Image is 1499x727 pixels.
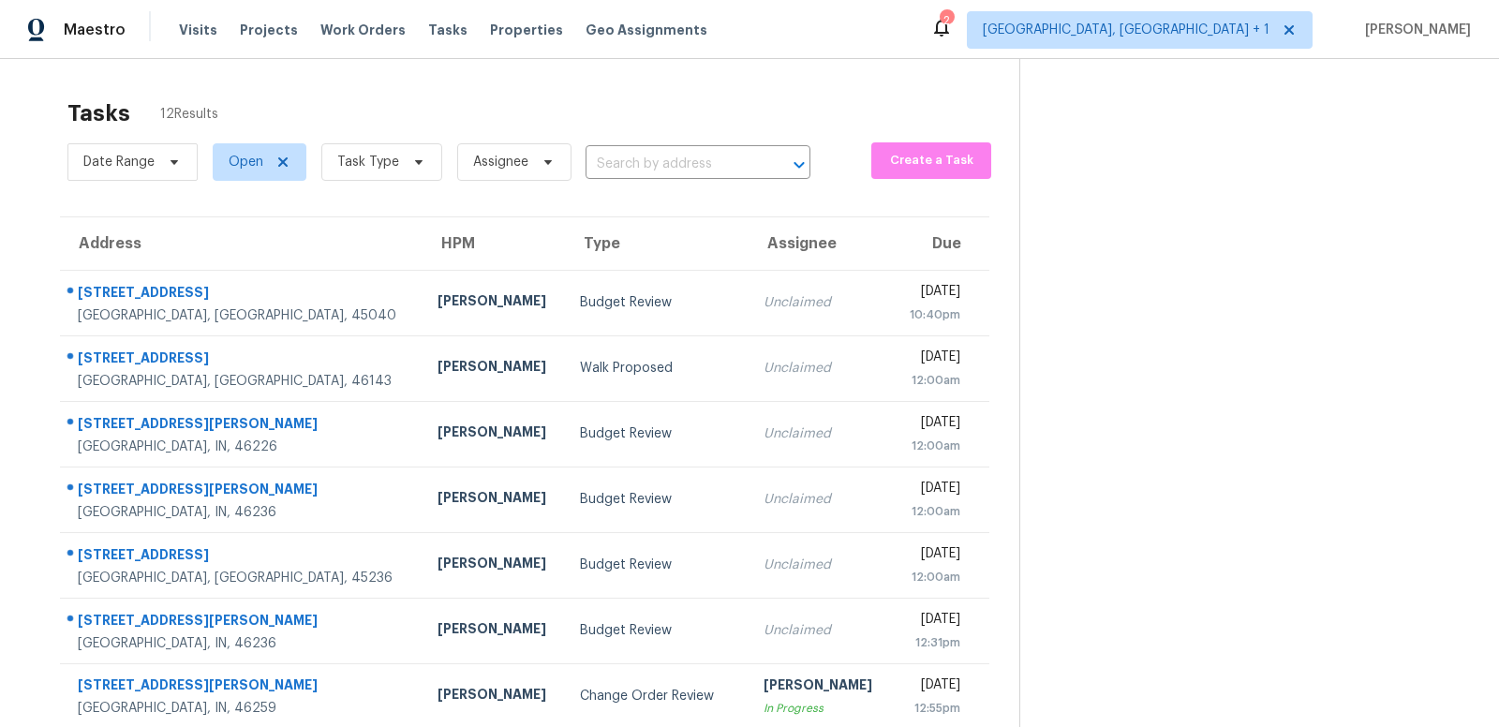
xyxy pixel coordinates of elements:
th: HPM [423,217,566,270]
div: [PERSON_NAME] [764,675,877,699]
div: [PERSON_NAME] [438,685,551,708]
th: Address [60,217,423,270]
div: 2 [940,11,953,30]
div: [GEOGRAPHIC_DATA], [GEOGRAPHIC_DATA], 46143 [78,372,408,391]
div: [GEOGRAPHIC_DATA], [GEOGRAPHIC_DATA], 45236 [78,569,408,587]
span: Create a Task [881,150,982,171]
div: [STREET_ADDRESS] [78,545,408,569]
div: [DATE] [907,544,960,568]
span: Properties [490,21,563,39]
span: Visits [179,21,217,39]
h2: Tasks [67,104,130,123]
div: [DATE] [907,348,960,371]
div: [GEOGRAPHIC_DATA], [GEOGRAPHIC_DATA], 45040 [78,306,408,325]
div: Budget Review [580,621,734,640]
div: 12:55pm [907,699,960,718]
div: [PERSON_NAME] [438,619,551,643]
div: [DATE] [907,610,960,633]
div: [STREET_ADDRESS] [78,283,408,306]
div: Unclaimed [764,621,877,640]
div: Budget Review [580,490,734,509]
div: [GEOGRAPHIC_DATA], IN, 46259 [78,699,408,718]
div: Unclaimed [764,293,877,312]
div: [PERSON_NAME] [438,291,551,315]
span: Date Range [83,153,155,171]
button: Create a Task [871,142,991,179]
div: 12:31pm [907,633,960,652]
div: [DATE] [907,282,960,305]
div: Walk Proposed [580,359,734,378]
th: Due [892,217,989,270]
div: [GEOGRAPHIC_DATA], IN, 46226 [78,438,408,456]
span: Open [229,153,263,171]
div: In Progress [764,699,877,718]
span: Tasks [428,23,468,37]
div: Unclaimed [764,424,877,443]
span: [GEOGRAPHIC_DATA], [GEOGRAPHIC_DATA] + 1 [983,21,1269,39]
div: [PERSON_NAME] [438,554,551,577]
th: Type [565,217,749,270]
span: 12 Results [160,105,218,124]
div: [DATE] [907,413,960,437]
div: Budget Review [580,293,734,312]
div: [GEOGRAPHIC_DATA], IN, 46236 [78,503,408,522]
span: Projects [240,21,298,39]
div: 12:00am [907,371,960,390]
div: [STREET_ADDRESS][PERSON_NAME] [78,611,408,634]
div: [DATE] [907,479,960,502]
span: Work Orders [320,21,406,39]
div: 10:40pm [907,305,960,324]
div: 12:00am [907,568,960,586]
div: 12:00am [907,437,960,455]
span: Assignee [473,153,528,171]
div: Unclaimed [764,490,877,509]
div: [PERSON_NAME] [438,423,551,446]
button: Open [786,152,812,178]
div: 12:00am [907,502,960,521]
div: Change Order Review [580,687,734,705]
div: [STREET_ADDRESS][PERSON_NAME] [78,480,408,503]
span: Maestro [64,21,126,39]
div: Unclaimed [764,359,877,378]
div: [PERSON_NAME] [438,488,551,512]
input: Search by address [586,150,758,179]
div: [GEOGRAPHIC_DATA], IN, 46236 [78,634,408,653]
div: Unclaimed [764,556,877,574]
span: Task Type [337,153,399,171]
div: Budget Review [580,424,734,443]
div: [PERSON_NAME] [438,357,551,380]
div: [STREET_ADDRESS] [78,349,408,372]
div: Budget Review [580,556,734,574]
span: Geo Assignments [586,21,707,39]
th: Assignee [749,217,892,270]
div: [STREET_ADDRESS][PERSON_NAME] [78,675,408,699]
div: [DATE] [907,675,960,699]
span: [PERSON_NAME] [1358,21,1471,39]
div: [STREET_ADDRESS][PERSON_NAME] [78,414,408,438]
